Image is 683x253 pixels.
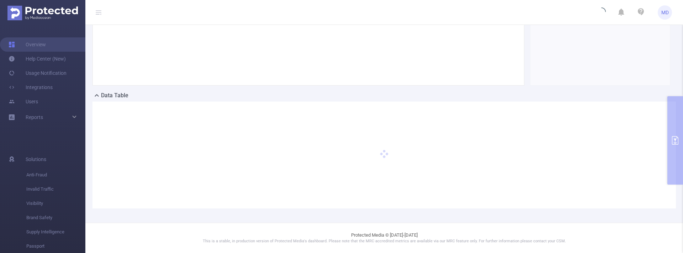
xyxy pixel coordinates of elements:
span: MD [661,5,669,20]
img: Protected Media [7,6,78,20]
span: Anti-Fraud [26,168,85,182]
span: Brand Safety [26,211,85,225]
h2: Data Table [101,91,128,100]
span: Supply Intelligence [26,225,85,239]
span: Reports [26,114,43,120]
a: Help Center (New) [9,52,66,66]
a: Usage Notification [9,66,67,80]
i: icon: loading [597,7,606,17]
footer: Protected Media © [DATE]-[DATE] [85,223,683,253]
p: This is a stable, in production version of Protected Media's dashboard. Please note that the MRC ... [103,238,665,244]
a: Users [9,94,38,109]
span: Visibility [26,196,85,211]
a: Reports [26,110,43,124]
span: Solutions [26,152,46,166]
span: Invalid Traffic [26,182,85,196]
a: Integrations [9,80,53,94]
a: Overview [9,37,46,52]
